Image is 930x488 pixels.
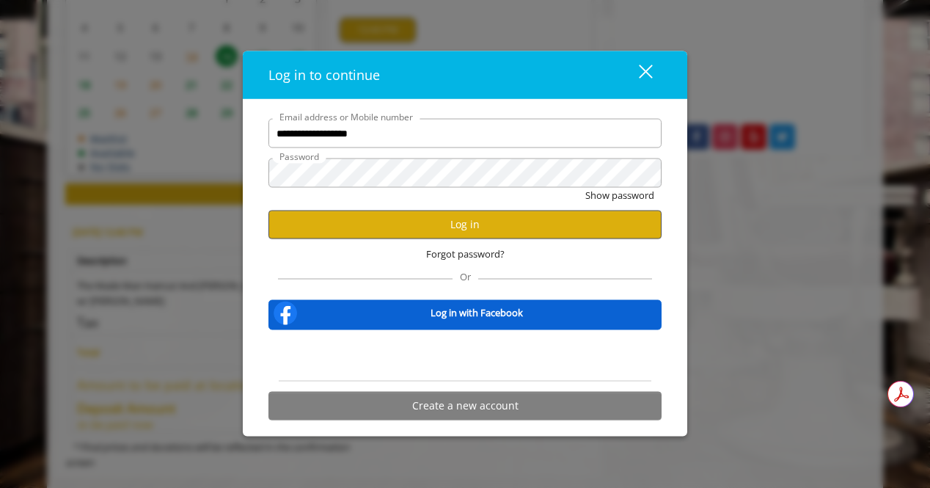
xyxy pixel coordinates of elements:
span: Forgot password? [426,246,505,261]
span: Log in to continue [268,66,380,84]
button: Create a new account [268,391,662,420]
label: Password [272,150,326,164]
input: Password [268,159,662,188]
iframe: Sign in with Google Button [382,339,548,371]
button: Log in [268,210,662,238]
button: Show password [585,188,654,203]
input: Email address or Mobile number [268,119,662,148]
span: Or [453,269,478,283]
img: facebook-logo [271,298,300,327]
button: close dialog [612,59,662,90]
div: close dialog [622,64,651,86]
b: Log in with Facebook [431,305,523,321]
label: Email address or Mobile number [272,110,420,124]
